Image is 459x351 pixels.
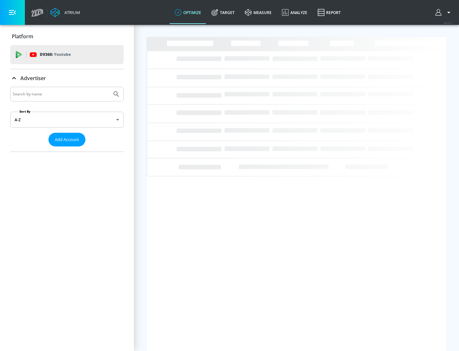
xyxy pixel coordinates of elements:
div: DV360: Youtube [10,45,124,64]
a: Report [312,1,346,24]
div: A-Z [10,112,124,128]
a: Analyze [277,1,312,24]
label: Sort By [18,109,32,114]
p: Youtube [54,51,71,58]
input: Search by name [13,90,109,98]
div: Advertiser [10,87,124,152]
span: Add Account [55,136,79,143]
div: Advertiser [10,69,124,87]
a: Target [206,1,240,24]
p: DV360: [40,51,71,58]
a: measure [240,1,277,24]
a: optimize [170,1,206,24]
div: Platform [10,27,124,45]
span: v 4.22.2 [444,21,453,25]
p: Platform [12,33,33,40]
nav: list of Advertiser [10,146,124,152]
button: Add Account [48,133,85,146]
a: Atrium [50,8,80,17]
p: Advertiser [20,75,46,82]
div: Atrium [62,10,80,15]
